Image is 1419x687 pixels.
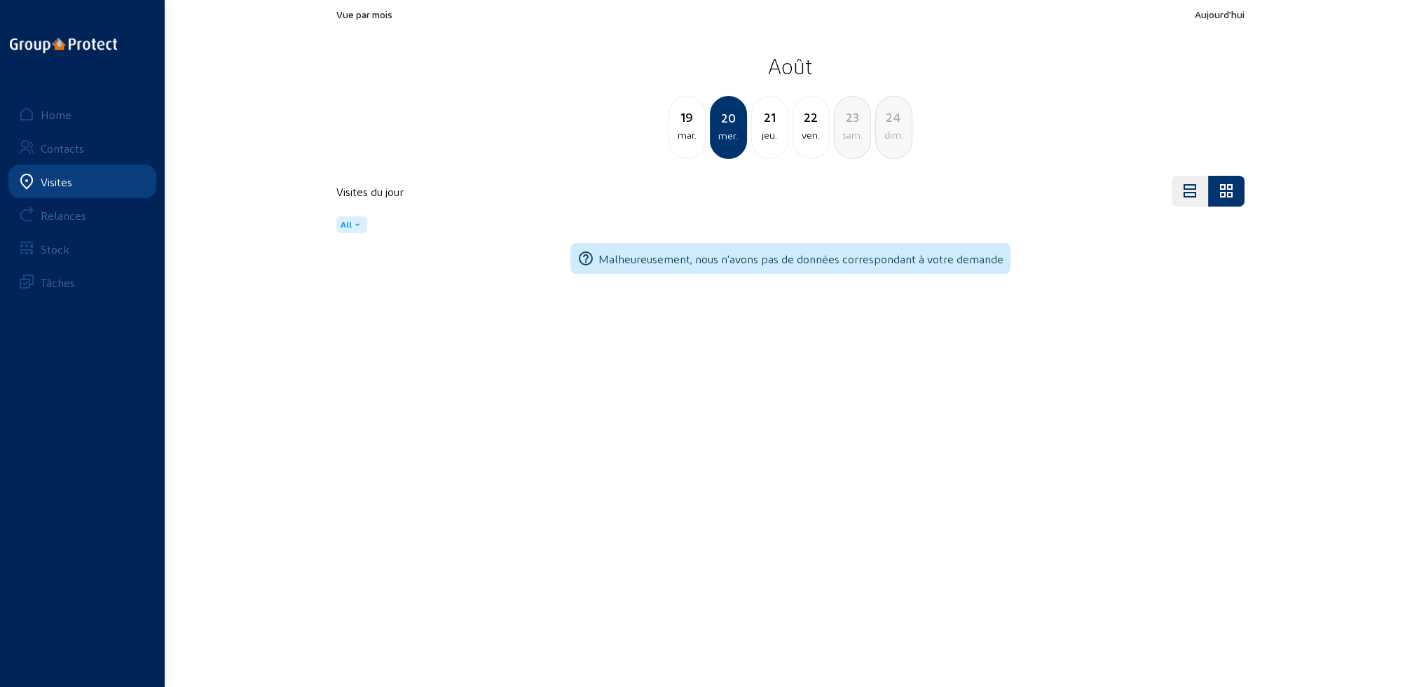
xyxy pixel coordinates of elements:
div: Stock [41,242,69,256]
a: Stock [8,232,156,265]
div: 24 [876,107,912,127]
div: 20 [711,108,746,127]
div: Home [41,108,71,121]
a: Contacts [8,131,156,165]
div: 23 [835,107,870,127]
span: All [341,219,352,230]
div: ven. [793,127,829,144]
div: 22 [793,107,829,127]
div: dim. [876,127,912,144]
div: Contacts [41,141,84,155]
h2: Août [336,48,1245,83]
div: Visites [41,175,72,188]
div: jeu. [752,127,788,144]
div: Tâches [41,276,75,289]
div: mar. [669,127,705,144]
a: Relances [8,198,156,232]
mat-icon: help_outline [577,250,594,267]
a: Tâches [8,265,156,299]
span: Malheureusement, nous n'avons pas de données correspondant à votre demande [598,252,1003,265]
a: Home [8,97,156,131]
div: Relances [41,209,86,222]
div: 21 [752,107,788,127]
a: Visites [8,165,156,198]
span: Aujourd'hui [1195,8,1245,20]
img: logo-oneline.png [10,38,117,53]
div: 19 [669,107,705,127]
span: Vue par mois [336,8,392,20]
h4: Visites du jour [336,185,404,198]
div: sam. [835,127,870,144]
div: mer. [711,127,746,144]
